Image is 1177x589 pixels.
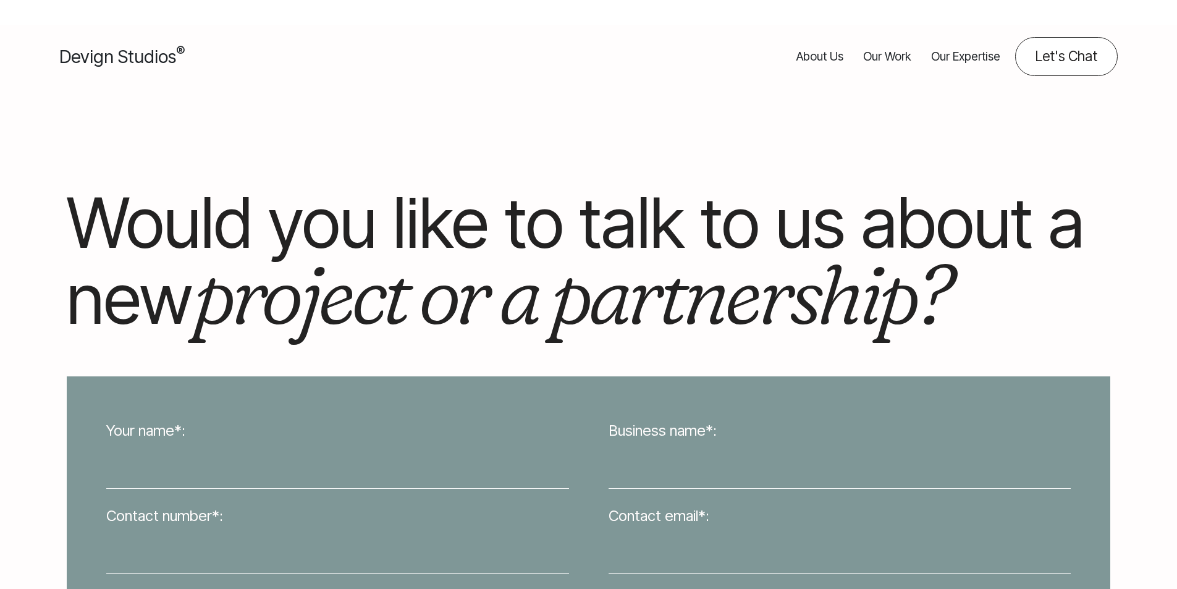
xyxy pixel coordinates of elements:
sup: ® [176,43,185,59]
a: Our Expertise [931,37,1000,76]
label: Your name*: [106,420,185,442]
em: project or a partnership? [193,243,949,345]
a: About Us [796,37,843,76]
span: Devign Studios [59,46,185,67]
h1: Would you like to talk to us about a new [67,185,1110,337]
a: Contact us about your project [1015,37,1118,76]
label: Contact email*: [609,505,709,527]
a: Our Work [863,37,911,76]
label: Contact number*: [106,505,223,527]
a: Devign Studios® Homepage [59,43,185,70]
label: Business name*: [609,420,717,442]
